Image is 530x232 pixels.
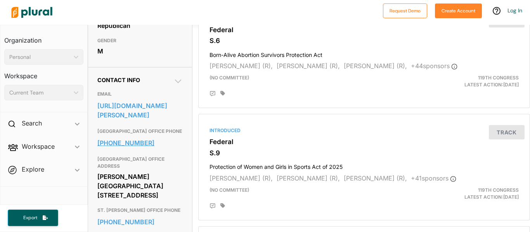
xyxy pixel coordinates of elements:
button: Track [489,125,525,139]
span: Contact Info [97,77,140,83]
span: [PERSON_NAME] (R), [210,62,273,70]
div: Latest Action: [DATE] [417,187,525,201]
div: Add tags [220,91,225,96]
h3: Organization [4,29,83,46]
a: [PHONE_NUMBER] [97,137,183,149]
span: 119th Congress [478,187,519,193]
div: (no committee) [204,187,417,201]
h3: [GEOGRAPHIC_DATA] OFFICE PHONE [97,127,183,136]
div: Current Team [9,89,71,97]
h3: GENDER [97,36,183,45]
span: 119th Congress [478,75,519,81]
a: Request Demo [383,6,427,14]
a: Log In [507,7,522,14]
span: [PERSON_NAME] (R), [344,174,407,182]
div: Add tags [220,203,225,208]
span: + 41 sponsor s [411,174,456,182]
span: Export [18,215,43,221]
h3: ST. [PERSON_NAME] OFFICE PHONE [97,206,183,215]
span: [PERSON_NAME] (R), [344,62,407,70]
span: + 44 sponsor s [411,62,457,70]
button: Export [8,210,58,226]
div: M [97,45,183,57]
h3: Federal [210,26,519,34]
button: Request Demo [383,3,427,18]
h4: Born-Alive Abortion Survivors Protection Act [210,48,519,58]
h3: S.9 [210,149,519,157]
div: Personal [9,53,71,61]
h4: Protection of Women and Girls in Sports Act of 2025 [210,160,519,170]
h3: EMAIL [97,89,183,99]
h2: Search [22,119,42,127]
a: Create Account [435,6,482,14]
span: [PERSON_NAME] (R), [277,62,340,70]
div: (no committee) [204,74,417,88]
h3: Federal [210,138,519,146]
h3: S.6 [210,37,519,45]
h3: [GEOGRAPHIC_DATA] OFFICE ADDRESS [97,155,183,171]
span: [PERSON_NAME] (R), [210,174,273,182]
a: [URL][DOMAIN_NAME][PERSON_NAME] [97,100,183,121]
div: Latest Action: [DATE] [417,74,525,88]
div: Introduced [210,127,519,134]
span: [PERSON_NAME] (R), [277,174,340,182]
a: [PHONE_NUMBER] [97,216,183,228]
button: Create Account [435,3,482,18]
h3: Workspace [4,65,83,82]
div: Add Position Statement [210,91,216,97]
div: [PERSON_NAME][GEOGRAPHIC_DATA] [STREET_ADDRESS] [97,171,183,201]
div: Add Position Statement [210,203,216,209]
